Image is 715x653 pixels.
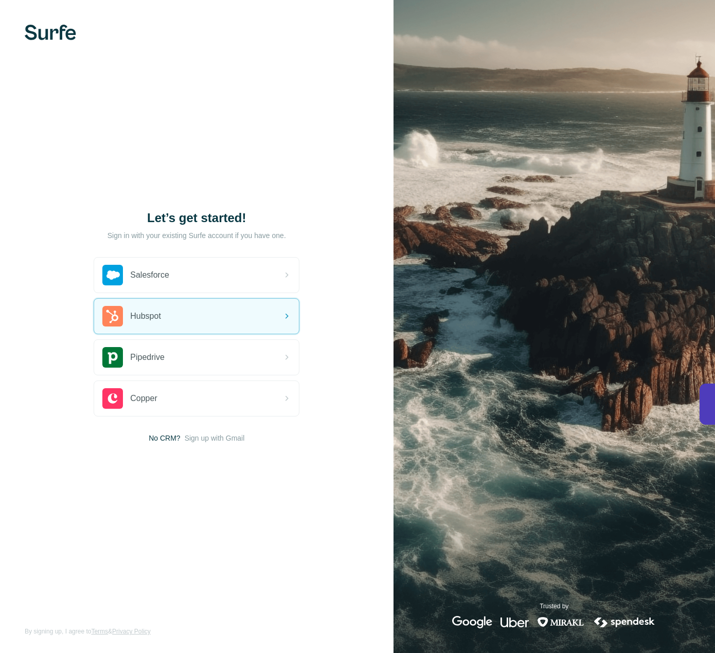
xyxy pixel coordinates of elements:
span: No CRM? [149,433,180,443]
img: google's logo [452,616,492,628]
span: Salesforce [130,269,169,281]
img: hubspot's logo [102,306,123,326]
img: pipedrive's logo [102,347,123,368]
img: uber's logo [500,616,529,628]
button: Sign up with Gmail [185,433,245,443]
a: Terms [91,628,108,635]
span: Hubspot [130,310,161,322]
span: Copper [130,392,157,405]
img: spendesk's logo [593,616,656,628]
a: Privacy Policy [112,628,151,635]
img: copper's logo [102,388,123,409]
p: Sign in with your existing Surfe account if you have one. [108,230,286,241]
img: mirakl's logo [537,616,584,628]
img: salesforce's logo [102,265,123,285]
h1: Let’s get started! [94,210,299,226]
span: By signing up, I agree to & [25,627,151,636]
p: Trusted by [540,602,568,611]
span: Pipedrive [130,351,165,364]
img: Surfe's logo [25,25,76,40]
